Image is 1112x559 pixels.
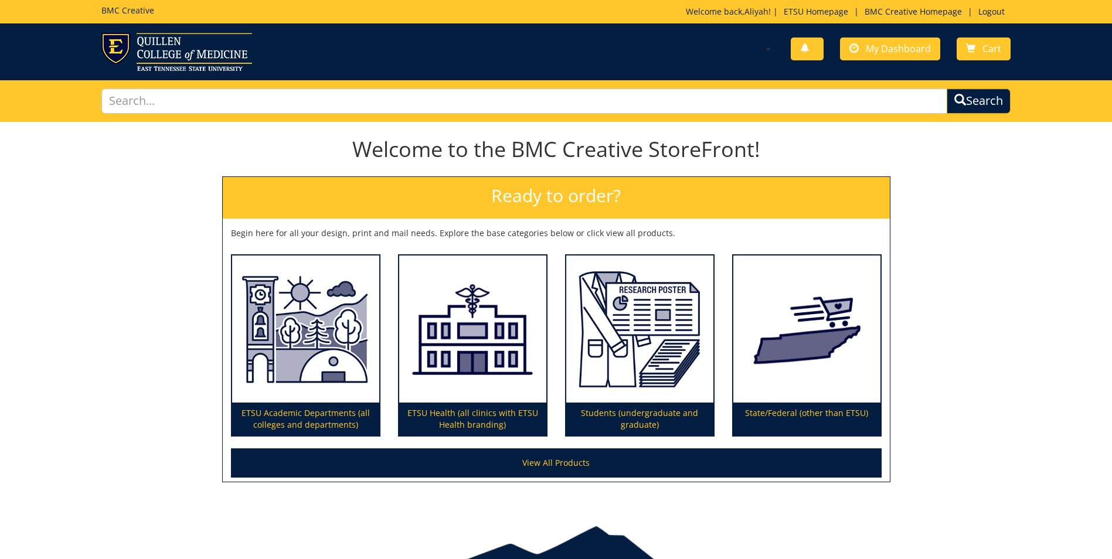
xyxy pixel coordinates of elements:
input: Search... [101,88,947,114]
h5: BMC Creative [101,6,154,15]
img: ETSU logo [101,33,252,71]
a: Aliyah [744,6,768,17]
span: Cart [982,42,1001,55]
a: My Dashboard [840,38,940,60]
img: State/Federal (other than ETSU) [733,255,880,403]
a: View All Products [231,448,882,478]
h2: Ready to order? [223,177,890,219]
h1: Welcome to the BMC Creative StoreFront! [222,138,890,161]
p: ETSU Academic Departments (all colleges and departments) [232,403,379,435]
a: BMC Creative Homepage [859,6,968,17]
img: ETSU Health (all clinics with ETSU Health branding) [399,255,546,403]
p: Begin here for all your design, print and mail needs. Explore the base categories below or click ... [231,227,882,239]
span: My Dashboard [866,42,931,55]
p: Welcome back, ! | | | [686,6,1011,18]
img: ETSU Academic Departments (all colleges and departments) [232,255,379,403]
p: State/Federal (other than ETSU) [733,403,880,435]
a: ETSU Academic Departments (all colleges and departments) [232,255,379,436]
p: Students (undergraduate and graduate) [566,403,713,435]
a: ETSU Homepage [778,6,854,17]
p: ETSU Health (all clinics with ETSU Health branding) [399,403,546,435]
a: State/Federal (other than ETSU) [733,255,880,436]
button: Search [947,88,1011,114]
a: Logout [972,6,1011,17]
a: ETSU Health (all clinics with ETSU Health branding) [399,255,546,436]
img: Students (undergraduate and graduate) [566,255,713,403]
a: Cart [957,38,1011,60]
a: Students (undergraduate and graduate) [566,255,713,436]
